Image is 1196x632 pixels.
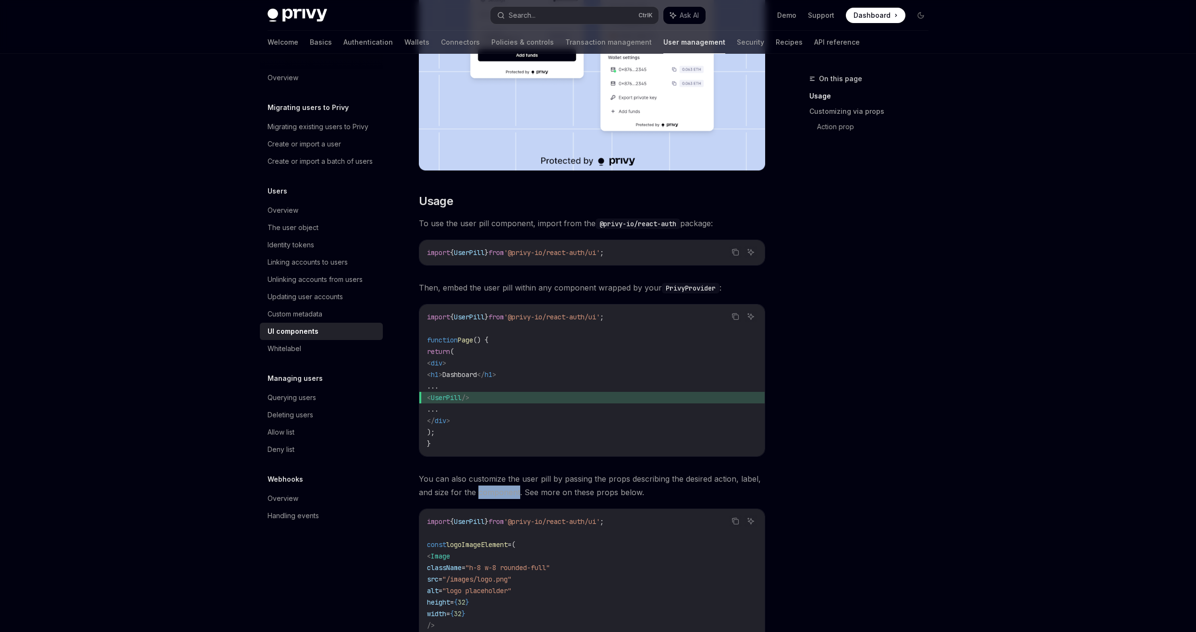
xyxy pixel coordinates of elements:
a: Whitelabel [260,340,383,357]
div: Migrating existing users to Privy [268,121,368,133]
a: The user object [260,219,383,236]
span: "h-8 w-8 rounded-full" [465,563,550,572]
a: Dashboard [846,8,905,23]
a: Transaction management [565,31,652,54]
a: Policies & controls [491,31,554,54]
button: Search...CtrlK [490,7,659,24]
span: } [427,439,431,448]
span: Usage [419,194,453,209]
a: Basics [310,31,332,54]
span: > [492,370,496,379]
a: Welcome [268,31,298,54]
span: On this page [819,73,862,85]
h5: Users [268,185,287,197]
span: 32 [454,609,462,618]
div: The user object [268,222,318,233]
span: "logo placeholder" [442,586,512,595]
span: } [485,248,488,257]
button: Copy the contents from the code block [729,310,742,323]
span: { [450,313,454,321]
span: > [442,359,446,367]
span: '@privy-io/react-auth/ui' [504,248,600,257]
a: Recipes [776,31,803,54]
button: Toggle dark mode [913,8,928,23]
a: Linking accounts to users [260,254,383,271]
div: Overview [268,72,298,84]
span: ; [600,313,604,321]
span: UserPill [431,393,462,402]
a: Deny list [260,441,383,458]
a: UI components [260,323,383,340]
span: > [439,370,442,379]
span: from [488,313,504,321]
span: from [488,248,504,257]
span: Ask AI [680,11,699,20]
span: Page [458,336,473,344]
a: Overview [260,69,383,86]
span: const [427,540,446,549]
a: Support [808,11,834,20]
span: = [446,609,450,618]
span: h1 [485,370,492,379]
div: Updating user accounts [268,291,343,303]
a: Action prop [817,119,936,134]
span: < [427,370,431,379]
span: To use the user pill component, import from the package: [419,217,765,230]
span: Ctrl K [638,12,653,19]
code: @privy-io/react-auth [596,219,680,229]
span: = [508,540,512,549]
div: Search... [509,10,536,21]
span: ; [600,517,604,526]
span: = [462,563,465,572]
a: Usage [809,88,936,104]
span: Then, embed the user pill within any component wrapped by your : [419,281,765,294]
span: { [450,609,454,618]
div: Linking accounts to users [268,256,348,268]
button: Copy the contents from the code block [729,246,742,258]
span: = [439,575,442,583]
span: width [427,609,446,618]
span: { [450,248,454,257]
span: function [427,336,458,344]
span: UserPill [454,248,485,257]
span: UserPill [454,517,485,526]
a: Customizing via props [809,104,936,119]
span: </ [477,370,485,379]
div: Unlinking accounts from users [268,274,363,285]
span: '@privy-io/react-auth/ui' [504,517,600,526]
span: src [427,575,439,583]
span: { [450,517,454,526]
div: Deleting users [268,409,313,421]
span: Dashboard [854,11,891,20]
span: className [427,563,462,572]
div: Custom metadata [268,308,322,320]
span: = [439,586,442,595]
a: Connectors [441,31,480,54]
div: Whitelabel [268,343,301,354]
span: /> [427,621,435,630]
span: = [450,598,454,607]
a: Demo [777,11,796,20]
a: Wallets [404,31,429,54]
span: } [485,517,488,526]
span: 32 [458,598,465,607]
span: You can also customize the user pill by passing the props describing the desired action, label, a... [419,472,765,499]
code: PrivyProvider [662,283,720,293]
a: Authentication [343,31,393,54]
button: Ask AI [663,7,706,24]
span: () { [473,336,488,344]
span: < [427,359,431,367]
a: Identity tokens [260,236,383,254]
span: div [435,416,446,425]
a: Updating user accounts [260,288,383,305]
button: Ask AI [744,246,757,258]
span: import [427,517,450,526]
span: ... [427,405,439,413]
a: Overview [260,202,383,219]
button: Ask AI [744,515,757,527]
span: ); [427,428,435,437]
a: Unlinking accounts from users [260,271,383,288]
div: UI components [268,326,318,337]
a: API reference [814,31,860,54]
span: import [427,313,450,321]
